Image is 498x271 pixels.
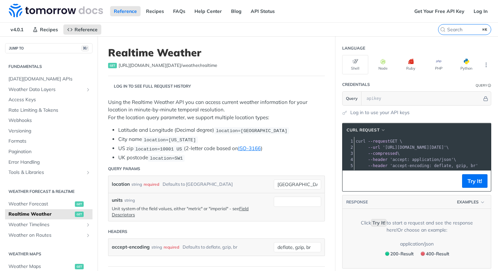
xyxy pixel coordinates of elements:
span: get [75,201,84,207]
a: Recipes [142,6,168,16]
span: location=[GEOGRAPHIC_DATA] [216,128,287,133]
span: Error Handling [8,159,91,166]
button: 200200-Result [382,249,416,258]
span: 400 [421,252,425,256]
label: units [112,197,123,204]
div: 1 [343,138,354,144]
a: Blog [227,6,245,16]
code: Try It! [371,219,387,227]
button: Python [453,55,479,74]
a: Recipes [29,24,62,35]
div: string [131,179,142,189]
div: 2 [343,144,354,150]
span: \ [356,151,400,156]
p: Using the Realtime Weather API you can access current weather information for your location in mi... [108,98,325,122]
button: RESPONSE [346,199,368,205]
span: Weather Timelines [8,221,84,228]
svg: More ellipsis [483,62,489,68]
button: Hide [482,95,489,102]
button: Try It! [462,174,487,188]
button: cURL Request [344,127,388,133]
a: Versioning [5,126,92,136]
span: --compressed [368,151,397,156]
h1: Realtime Weather [108,47,325,59]
button: Show subpages for Weather Data Layers [85,87,91,92]
button: Copy to clipboard [346,176,355,186]
span: Weather Forecast [8,201,73,207]
span: get [108,63,117,68]
span: \ [356,157,456,162]
span: Weather on Routes [8,232,84,239]
img: Tomorrow.io Weather API Docs [9,4,103,17]
span: Query [346,95,358,102]
a: Weather on RoutesShow subpages for Weather on Routes [5,230,92,240]
span: GET \ [356,139,402,144]
span: 'accept: application/json' [390,157,454,162]
a: Log In [470,6,491,16]
a: Pagination [5,147,92,157]
span: 400 - Result [426,251,449,256]
span: Webhooks [8,117,91,124]
a: Log in to use your API keys [350,109,410,116]
span: Formats [8,138,91,145]
a: Realtime Weatherget [5,209,92,219]
span: Access Keys [8,96,91,103]
div: Query [476,83,487,88]
span: cURL Request [347,127,379,133]
span: Rate Limiting & Tokens [8,107,91,114]
a: Help Center [191,6,226,16]
div: Headers [108,229,127,235]
button: Examples [455,199,487,205]
h2: Fundamentals [5,64,92,70]
button: More Languages [481,60,491,70]
a: Rate Limiting & Tokens [5,105,92,115]
a: Access Keys [5,95,92,105]
div: required [164,242,179,252]
span: '[URL][DOMAIN_NAME][DATE]' [382,145,446,150]
div: 5 [343,163,354,169]
span: --header [368,157,388,162]
span: --header [368,163,388,168]
span: ⌘/ [81,46,89,51]
a: Formats [5,136,92,146]
span: Versioning [8,128,91,134]
span: Reference [75,26,98,33]
div: 3 [343,150,354,157]
span: get [75,264,84,269]
span: Examples [457,199,479,205]
span: Realtime Weather [8,211,73,218]
button: Show subpages for Tools & Libraries [85,170,91,175]
div: application/json [400,240,434,248]
a: Weather Forecastget [5,199,92,209]
span: 200 [385,252,389,256]
a: Error Handling [5,157,92,167]
svg: Search [440,27,445,32]
span: v4.0.1 [7,24,27,35]
a: FAQs [169,6,189,16]
a: Field Descriptors [112,206,249,217]
input: apikey [363,92,482,105]
div: required [144,179,159,189]
div: 4 [343,157,354,163]
span: get [75,212,84,217]
span: curl [356,139,366,144]
a: [DATE][DOMAIN_NAME] APIs [5,74,92,84]
span: Weather Maps [8,263,73,270]
div: Query Params [108,166,140,172]
div: string [124,197,135,203]
li: City name [118,135,325,143]
button: Show subpages for Weather Timelines [85,222,91,228]
a: Tools & LibrariesShow subpages for Tools & Libraries [5,167,92,178]
div: QueryInformation [476,83,491,88]
div: Defaults to [GEOGRAPHIC_DATA] [163,179,233,189]
a: API Status [247,6,278,16]
span: [DATE][DOMAIN_NAME] APIs [8,76,91,83]
button: Node [370,55,396,74]
a: Reference [110,6,141,16]
div: Credentials [342,82,370,88]
div: string [151,242,162,252]
button: Show subpages for Weather on Routes [85,233,91,238]
a: Weather Data LayersShow subpages for Weather Data Layers [5,85,92,95]
button: PHP [426,55,452,74]
li: UK postcode [118,154,325,162]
